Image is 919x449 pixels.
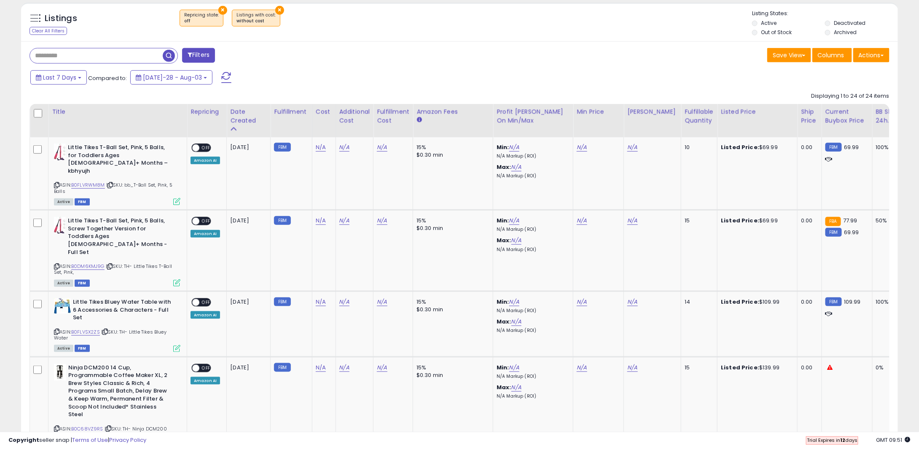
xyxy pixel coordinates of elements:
[52,107,183,116] div: Title
[497,374,567,380] p: N/A Markup (ROI)
[577,298,587,306] a: N/A
[316,363,326,372] a: N/A
[497,393,567,399] p: N/A Markup (ROI)
[230,144,264,151] div: [DATE]
[54,280,73,287] span: All listings currently available for purchase on Amazon
[68,364,171,421] b: Ninja DCM200 14 Cup, Programmable Coffee Maker XL, 2 Brew Styles Classic & Rich, 4 Programs Small...
[801,298,815,306] div: 0.00
[812,48,852,62] button: Columns
[685,107,714,125] div: Fulfillable Quantity
[825,228,842,237] small: FBM
[834,19,865,27] label: Deactivated
[377,298,387,306] a: N/A
[752,10,898,18] p: Listing States:
[191,311,220,319] div: Amazon AI
[377,363,387,372] a: N/A
[876,217,904,224] div: 50%
[71,329,100,336] a: B0FLVSX2ZS
[685,364,711,371] div: 15
[801,364,815,371] div: 0.00
[844,228,859,236] span: 69.99
[339,216,349,225] a: N/A
[417,306,486,313] div: $0.30 min
[54,217,66,234] img: 31I4si4RMlL._SL40_.jpg
[721,364,791,371] div: $139.99
[274,363,290,372] small: FBM
[876,107,907,125] div: BB Share 24h.
[627,298,637,306] a: N/A
[54,263,172,275] span: | SKU: TH- Little Tikes T-Ball Set, Pink,
[801,217,815,224] div: 0.00
[497,298,509,306] b: Min:
[274,297,290,306] small: FBM
[54,329,167,341] span: | SKU: TH- Little Tikes Bluey Water
[509,363,519,372] a: N/A
[54,144,180,204] div: ASIN:
[68,217,170,258] b: Little Tikes T-Ball Set, Pink, 5 Balls, Screw Together Version for Toddlers Ages [DEMOGRAPHIC_DAT...
[184,12,219,24] span: Repricing state :
[417,371,486,379] div: $0.30 min
[509,216,519,225] a: N/A
[767,48,811,62] button: Save View
[511,318,521,326] a: N/A
[721,217,791,224] div: $69.99
[54,298,180,351] div: ASIN:
[417,116,422,124] small: Amazon Fees.
[339,363,349,372] a: N/A
[721,143,759,151] b: Listed Price:
[377,143,387,152] a: N/A
[143,73,202,82] span: [DATE]-28 - Aug-03
[316,216,326,225] a: N/A
[876,436,911,444] span: 2025-08-11 09:51 GMT
[853,48,889,62] button: Actions
[236,12,276,24] span: Listings with cost :
[191,157,220,164] div: Amazon AI
[417,224,486,232] div: $0.30 min
[761,29,792,36] label: Out of Stock
[509,298,519,306] a: N/A
[497,163,511,171] b: Max:
[844,298,861,306] span: 109.99
[73,298,175,324] b: Little Tikes Bluey Water Table with 6 Accessories & Characters - Full Set
[71,263,105,270] a: B0DM6KMJ9G
[627,363,637,372] a: N/A
[54,298,71,314] img: 41KrwVtY+zL._SL40_.jpg
[54,345,73,352] span: All listings currently available for purchase on Amazon
[685,144,711,151] div: 10
[685,217,711,224] div: 15
[417,151,486,159] div: $0.30 min
[199,299,213,306] span: OFF
[825,107,869,125] div: Current Buybox Price
[812,92,889,100] div: Displaying 1 to 24 of 24 items
[8,436,146,444] div: seller snap | |
[75,280,90,287] span: FBM
[54,217,180,286] div: ASIN:
[497,153,567,159] p: N/A Markup (ROI)
[236,18,276,24] div: without cost
[72,436,108,444] a: Terms of Use
[417,364,486,371] div: 15%
[685,298,711,306] div: 14
[417,298,486,306] div: 15%
[577,216,587,225] a: N/A
[577,143,587,152] a: N/A
[497,143,509,151] b: Min:
[843,216,857,224] span: 77.99
[274,107,308,116] div: Fulfillment
[339,298,349,306] a: N/A
[130,70,212,85] button: [DATE]-28 - Aug-03
[417,144,486,151] div: 15%
[43,73,76,82] span: Last 7 Days
[825,297,842,306] small: FBM
[54,182,172,194] span: | SKU: bb_T-Ball Set, Pink, 5 Balls
[511,163,521,171] a: N/A
[497,247,567,253] p: N/A Markup (ROI)
[801,144,815,151] div: 0.00
[577,363,587,372] a: N/A
[818,51,844,59] span: Columns
[721,216,759,224] b: Listed Price:
[191,377,220,385] div: Amazon AI
[184,18,219,24] div: off
[844,143,859,151] span: 69.99
[497,318,511,326] b: Max:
